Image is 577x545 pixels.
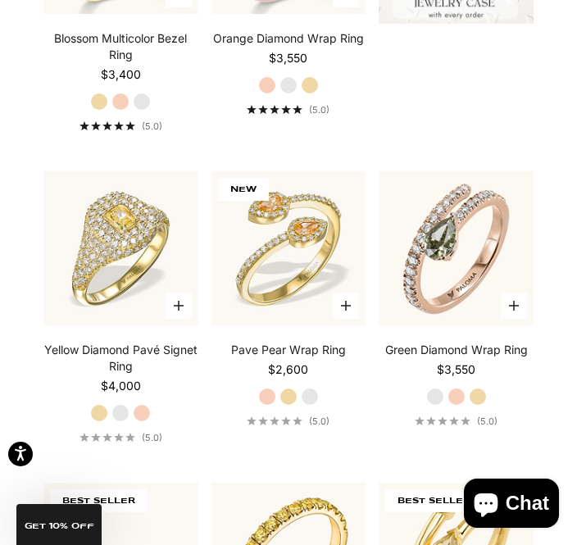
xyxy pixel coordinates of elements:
a: 5.0 out of 5.0 stars(5.0) [415,416,497,427]
div: 5.0 out of 5.0 stars [415,416,470,425]
inbox-online-store-chat: Shopify online store chat [459,479,564,532]
span: (5.0) [142,432,162,443]
img: #YellowGold [43,171,198,326]
a: Orange Diamond Wrap Ring [213,30,364,47]
div: 5.0 out of 5.0 stars [247,105,302,114]
span: (5.0) [477,416,497,427]
div: GET 10% Off [16,504,102,545]
sale-price: $4,000 [101,378,141,394]
sale-price: $3,550 [437,361,475,378]
span: GET 10% Off [25,522,94,530]
a: Yellow Diamond Pavé Signet Ring [43,342,198,375]
img: #YellowGold [211,171,366,326]
span: BEST SELLER [385,489,482,512]
a: 5.0 out of 5.0 stars(5.0) [247,104,329,116]
span: BEST SELLER [50,489,147,512]
div: 5.0 out of 5.0 stars [247,416,302,425]
a: 5.0 out of 5.0 stars(5.0) [80,120,162,132]
a: 5.0 out of 5.0 stars(5.0) [247,416,329,427]
div: 5.0 out of 5.0 stars [80,121,135,130]
a: #YellowGold #WhiteGold #RoseGold [43,171,198,326]
a: Pave Pear Wrap Ring [231,342,346,358]
span: (5.0) [309,104,329,116]
span: NEW [218,178,269,201]
span: (5.0) [142,120,162,132]
a: Blossom Multicolor Bezel Ring [43,30,198,63]
div: 5.0 out of 5.0 stars [80,433,135,442]
sale-price: $2,600 [268,361,308,378]
a: 5.0 out of 5.0 stars(5.0) [80,432,162,443]
sale-price: $3,400 [101,66,141,83]
sale-price: $3,550 [269,50,307,66]
img: #RoseGold [379,171,534,326]
span: (5.0) [309,416,329,427]
a: Green Diamond Wrap Ring [385,342,528,358]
